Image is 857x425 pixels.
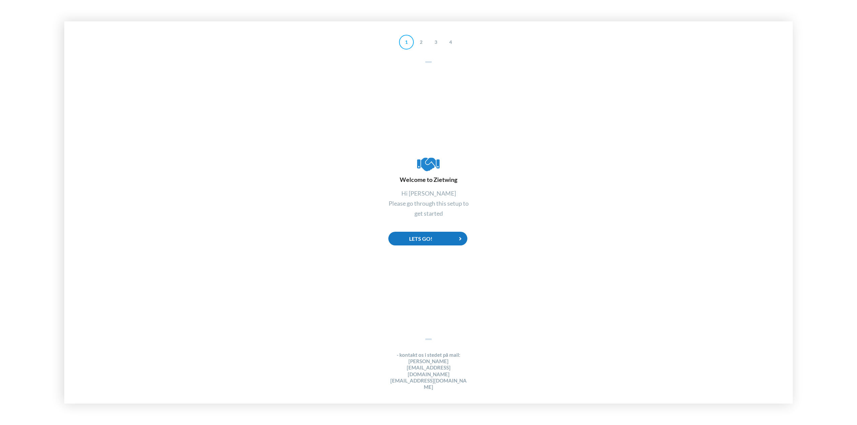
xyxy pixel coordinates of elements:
[388,188,469,218] div: Hi [PERSON_NAME] Please go through this setup to get started
[388,232,467,245] div: Lets Go!
[388,378,469,391] h4: [EMAIL_ADDRESS][DOMAIN_NAME]
[428,35,443,49] div: 3
[414,35,428,49] div: 2
[388,352,469,378] h4: - kontakt os i stedet på mail: [PERSON_NAME][EMAIL_ADDRESS][DOMAIN_NAME]
[399,35,414,49] div: 1
[443,35,458,49] div: 4
[388,155,469,184] div: Welcome to Zietwing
